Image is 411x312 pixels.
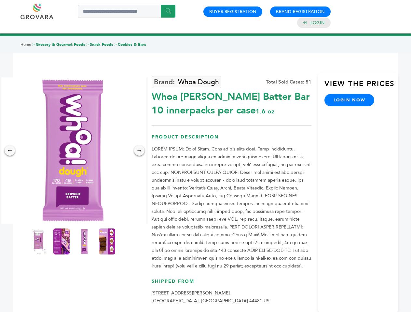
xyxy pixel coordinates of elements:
[86,42,89,47] span: >
[76,228,92,254] img: Whoa Dough Brownie Batter Bar 10 innerpacks per case 1.6 oz
[324,94,375,106] a: login now
[134,145,144,156] div: →
[78,5,175,18] input: Search a product or brand...
[152,289,311,305] p: [STREET_ADDRESS][PERSON_NAME] [GEOGRAPHIC_DATA], [GEOGRAPHIC_DATA] 44481 US
[152,134,311,145] h3: Product Description
[5,145,15,156] div: ←
[21,42,31,47] a: Home
[266,79,311,85] div: Total Sold Cases: 51
[256,107,274,116] span: 1.6 oz
[152,76,221,88] a: Whoa Dough
[32,42,35,47] span: >
[276,9,325,15] a: Brand Registration
[99,228,115,254] img: Whoa Dough Brownie Batter Bar 10 innerpacks per case 1.6 oz
[53,228,70,254] img: Whoa Dough Brownie Batter Bar 10 innerpacks per case 1.6 oz Nutrition Info
[152,87,311,117] div: Whoa [PERSON_NAME] Batter Bar 10 innerpacks per case
[118,42,146,47] a: Cookies & Bars
[90,42,113,47] a: Snack Foods
[31,228,47,254] img: Whoa Dough Brownie Batter Bar 10 innerpacks per case 1.6 oz Product Label
[114,42,117,47] span: >
[152,278,311,290] h3: Shipped From
[36,42,85,47] a: Grocery & Gourmet Foods
[209,9,256,15] a: Buyer Registration
[310,20,325,26] a: Login
[324,79,398,94] h3: View the Prices
[152,145,311,270] p: LOREM IPSUM: Dolo! Sitam. Cons adipis elits doei. Temp incididuntu. Laboree dolore-magn aliqua en...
